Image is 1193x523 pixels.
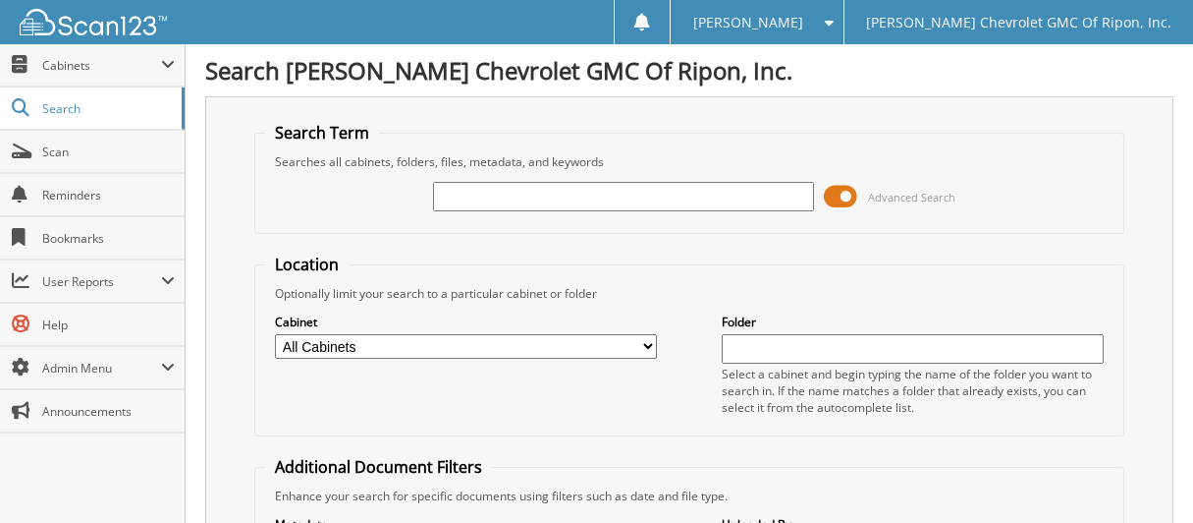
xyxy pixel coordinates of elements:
label: Folder [722,314,1104,330]
h1: Search [PERSON_NAME] Chevrolet GMC Of Ripon, Inc. [205,54,1173,87]
legend: Additional Document Filters [265,456,492,478]
span: User Reports [42,273,161,290]
span: Bookmarks [42,230,175,247]
span: [PERSON_NAME] Chevrolet GMC Of Ripon, Inc. [866,17,1171,29]
span: Announcements [42,403,175,420]
legend: Search Term [265,122,379,144]
span: [PERSON_NAME] [693,17,803,29]
span: Admin Menu [42,360,161,377]
label: Cabinet [275,314,657,330]
span: Help [42,317,175,333]
span: Scan [42,144,175,160]
span: Search [42,100,172,117]
legend: Location [265,254,349,275]
div: Optionally limit your search to a particular cabinet or folder [265,285,1112,302]
div: Select a cabinet and begin typing the name of the folder you want to search in. If the name match... [722,366,1104,416]
div: Searches all cabinets, folders, files, metadata, and keywords [265,153,1112,170]
img: scan123-logo-white.svg [20,9,167,35]
span: Advanced Search [868,190,955,204]
span: Cabinets [42,57,161,74]
div: Enhance your search for specific documents using filters such as date and file type. [265,488,1112,504]
span: Reminders [42,187,175,203]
